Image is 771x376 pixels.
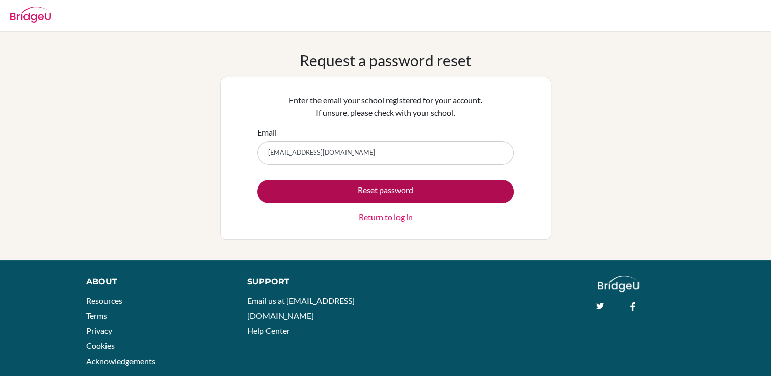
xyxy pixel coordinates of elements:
[86,326,112,335] a: Privacy
[86,356,155,366] a: Acknowledgements
[247,276,375,288] div: Support
[359,211,413,223] a: Return to log in
[86,276,224,288] div: About
[300,51,471,69] h1: Request a password reset
[86,341,115,351] a: Cookies
[247,296,355,320] a: Email us at [EMAIL_ADDRESS][DOMAIN_NAME]
[247,326,290,335] a: Help Center
[598,276,639,292] img: logo_white@2x-f4f0deed5e89b7ecb1c2cc34c3e3d731f90f0f143d5ea2071677605dd97b5244.png
[86,311,107,320] a: Terms
[257,126,277,139] label: Email
[257,94,514,119] p: Enter the email your school registered for your account. If unsure, please check with your school.
[257,180,514,203] button: Reset password
[86,296,122,305] a: Resources
[10,7,51,23] img: Bridge-U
